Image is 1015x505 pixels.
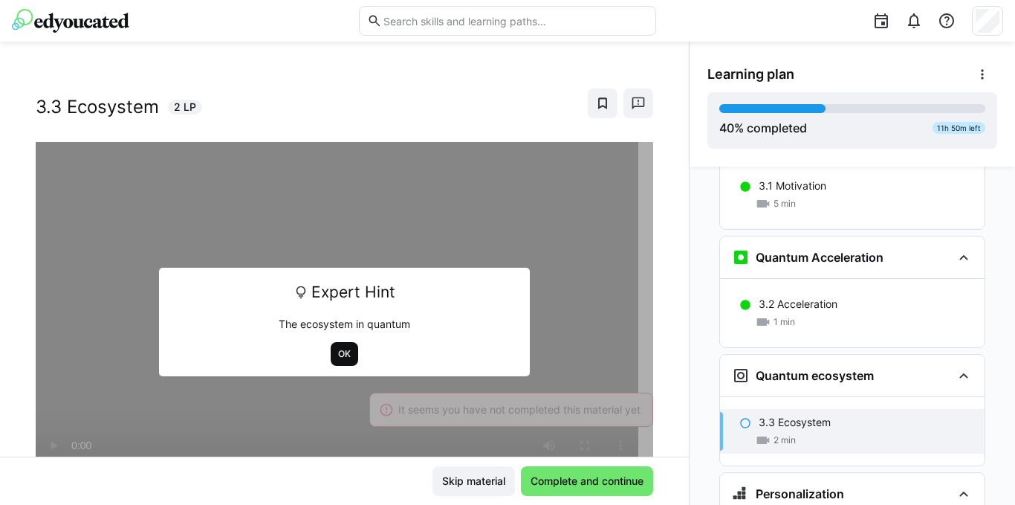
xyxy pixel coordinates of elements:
span: 1 min [774,316,795,328]
span: Expert Hint [311,278,395,306]
span: 5 min [774,198,796,210]
div: % completed [719,119,807,137]
span: 40 [719,120,734,135]
h2: 3.3 Ecosystem [36,96,159,118]
span: OK [337,348,352,360]
div: 11h 50m left [933,122,985,134]
h3: Quantum Acceleration [756,250,883,265]
p: 3.2 Acceleration [759,297,837,312]
h3: Quantum ecosystem [756,368,874,383]
span: 2 LP [174,100,196,115]
input: Search skills and learning paths… [382,14,648,28]
span: Skip material [440,474,507,489]
span: Learning plan [707,66,794,83]
span: 2 min [774,434,796,446]
span: Complete and continue [528,474,646,489]
p: The ecosystem in quantum [169,317,519,332]
p: 3.3 Ecosystem [759,415,831,430]
p: 3.1 Motivation [759,178,826,193]
button: Skip material [432,466,515,496]
button: Complete and continue [521,466,653,496]
h3: Personalization [756,486,844,501]
button: OK [331,342,358,366]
